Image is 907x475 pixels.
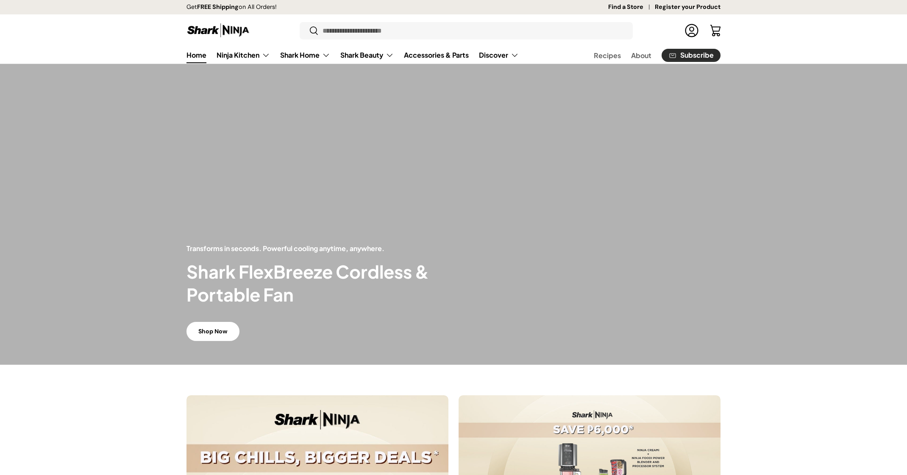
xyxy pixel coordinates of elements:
p: Get on All Orders! [186,3,277,12]
summary: Discover [474,47,524,64]
a: Home [186,47,206,63]
a: Accessories & Parts [404,47,469,63]
a: Register your Product [655,3,721,12]
span: Subscribe [680,52,714,59]
p: Transforms in seconds. Powerful cooling anytime, anywhere. [186,243,453,254]
a: Find a Store [608,3,655,12]
a: Recipes [594,47,621,64]
summary: Shark Home [275,47,335,64]
a: Shark Home [280,47,330,64]
a: About [631,47,651,64]
strong: FREE Shipping [197,3,239,11]
nav: Secondary [573,47,721,64]
a: Ninja Kitchen [217,47,270,64]
a: Discover [479,47,519,64]
nav: Primary [186,47,519,64]
summary: Shark Beauty [335,47,399,64]
summary: Ninja Kitchen [211,47,275,64]
a: Subscribe [662,49,721,62]
a: Shark Beauty [340,47,394,64]
a: Shop Now [186,322,239,341]
img: Shark Ninja Philippines [186,22,250,39]
h2: Shark FlexBreeze Cordless & Portable Fan [186,260,453,306]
